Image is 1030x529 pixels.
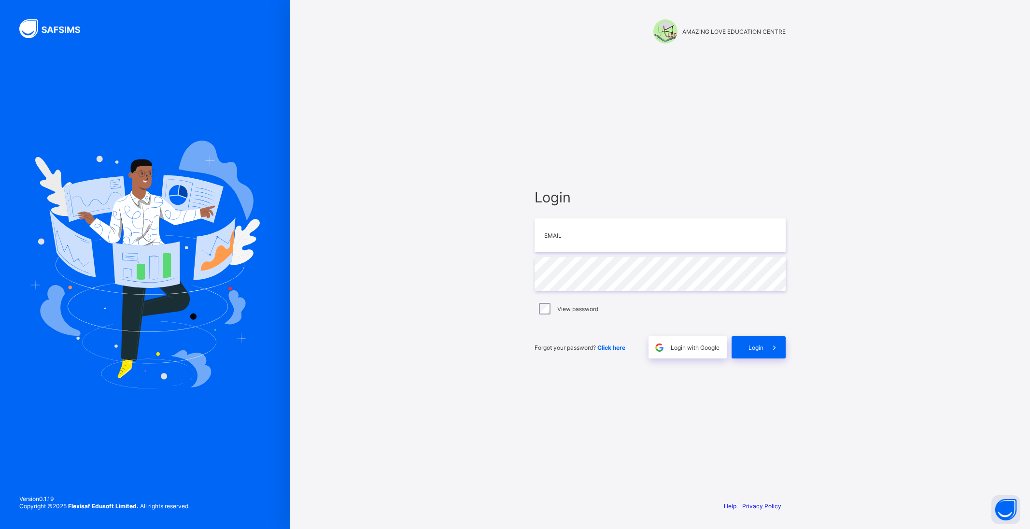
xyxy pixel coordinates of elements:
span: Login with Google [671,344,720,351]
label: View password [557,305,598,313]
span: Copyright © 2025 All rights reserved. [19,502,190,510]
span: Forgot your password? [535,344,625,351]
span: Version 0.1.19 [19,495,190,502]
span: Login [748,344,763,351]
img: google.396cfc9801f0270233282035f929180a.svg [654,342,665,353]
a: Help [724,502,736,510]
button: Open asap [991,495,1020,524]
span: Login [535,189,786,206]
a: Privacy Policy [742,502,781,510]
img: Hero Image [30,141,260,388]
span: AMAZING LOVE EDUCATION CENTRE [682,28,786,35]
a: Click here [597,344,625,351]
strong: Flexisaf Edusoft Limited. [68,502,139,510]
img: SAFSIMS Logo [19,19,92,38]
